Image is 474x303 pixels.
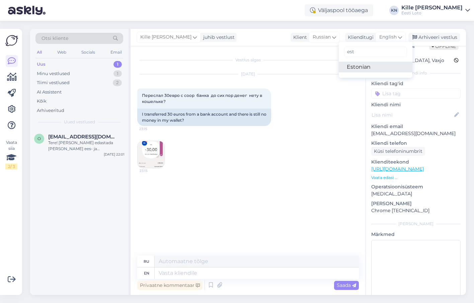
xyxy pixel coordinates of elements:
img: Askly Logo [5,34,18,47]
p: Kliendi email [371,123,461,130]
div: Privaatne kommentaar [137,281,203,290]
div: Tere! [PERSON_NAME] edastada [PERSON_NAME] ees- ja perekonnanimi, isikukood, pank, [PERSON_NAME] ... [48,140,125,152]
div: Vestlus algas [137,57,359,63]
div: Arhiveeritud [37,107,64,114]
span: Kille [PERSON_NAME] [140,34,191,41]
div: 2 / 3 [5,164,17,170]
div: Uus [37,61,46,68]
input: Kirjuta, millist tag'i otsid [344,47,407,57]
span: Russian [313,34,331,41]
div: [DATE] 22:01 [104,152,125,157]
div: Tiimi vestlused [37,79,70,86]
span: O [37,136,41,141]
p: Vaata edasi ... [371,175,461,181]
div: All [35,48,43,57]
div: 1 [113,70,122,77]
div: I transferred 30 euros from a bank account and there is still no money in my wallet? [137,109,271,126]
div: Minu vestlused [37,70,70,77]
div: juhib vestlust [201,34,235,41]
span: Uued vestlused [64,119,95,125]
span: Otsi kliente [42,35,68,42]
div: Küsi telefoninumbrit [371,147,425,156]
p: Märkmed [371,231,461,238]
span: Oyromiro@gmail.com [48,134,118,140]
div: 1 [113,61,122,68]
p: Kliendi tag'id [371,80,461,87]
div: Eesti Loto [401,10,463,16]
div: Vaata siia [5,139,17,170]
div: [PERSON_NAME] [371,221,461,227]
div: [DATE] [137,71,359,77]
p: [MEDICAL_DATA] [371,190,461,197]
p: Operatsioonisüsteem [371,183,461,190]
div: Web [56,48,68,57]
div: AI Assistent [37,89,62,96]
div: 2 [113,79,122,86]
p: [EMAIL_ADDRESS][DOMAIN_NAME] [371,130,461,137]
div: Kliendi info [371,70,461,76]
div: Kille [PERSON_NAME] [401,5,463,10]
span: English [379,34,397,41]
p: Kliendi nimi [371,101,461,108]
p: [PERSON_NAME] [371,200,461,207]
div: Kõik [37,98,47,105]
a: [URL][DOMAIN_NAME] [371,166,424,172]
div: Klienditugi [345,34,374,41]
a: Kille [PERSON_NAME]Eesti Loto [401,5,470,16]
div: Socials [80,48,96,57]
div: ru [144,256,149,267]
span: 23:15 [140,168,165,173]
div: Arhiveeri vestlus [408,33,460,42]
div: en [144,267,149,279]
div: Väljaspool tööaega [305,4,373,16]
span: Offline [429,43,459,50]
p: Klienditeekond [371,159,461,166]
div: Email [109,48,123,57]
div: KN [389,6,399,15]
span: Переслал 30евро с соор банка до сих пор денег нету в кошельке? [142,93,263,104]
input: Lisa nimi [372,111,453,119]
span: Saada [337,282,356,288]
div: Klient [291,34,307,41]
img: Attachment [138,141,164,168]
p: Chrome [TECHNICAL_ID] [371,207,461,214]
p: Kliendi telefon [371,140,461,147]
span: 23:15 [139,126,164,131]
input: Lisa tag [371,88,461,99]
a: Estonian [339,62,412,72]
